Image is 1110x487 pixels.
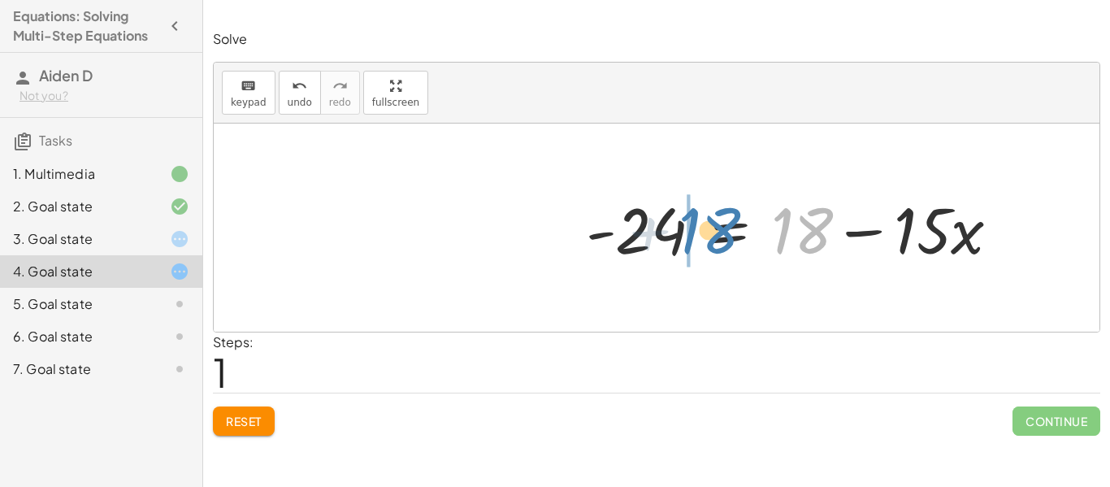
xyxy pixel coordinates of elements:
[13,164,144,184] div: 1. Multimedia
[279,71,321,115] button: undoundo
[170,294,189,314] i: Task not started.
[213,347,228,397] span: 1
[170,262,189,281] i: Task started.
[329,97,351,108] span: redo
[13,359,144,379] div: 7. Goal state
[222,71,275,115] button: keyboardkeypad
[372,97,419,108] span: fullscreen
[363,71,428,115] button: fullscreen
[332,76,348,96] i: redo
[231,97,267,108] span: keypad
[288,97,312,108] span: undo
[320,71,360,115] button: redoredo
[39,132,72,149] span: Tasks
[13,294,144,314] div: 5. Goal state
[213,407,275,436] button: Reset
[170,359,189,379] i: Task not started.
[170,327,189,346] i: Task not started.
[13,229,144,249] div: 3. Goal state
[39,66,93,85] span: Aiden D
[13,7,160,46] h4: Equations: Solving Multi-Step Equations
[213,30,1100,49] p: Solve
[170,164,189,184] i: Task finished.
[13,262,144,281] div: 4. Goal state
[226,414,262,428] span: Reset
[20,88,189,104] div: Not you?
[13,327,144,346] div: 6. Goal state
[13,197,144,216] div: 2. Goal state
[292,76,307,96] i: undo
[213,333,254,350] label: Steps:
[170,229,189,249] i: Task started.
[170,197,189,216] i: Task finished and correct.
[241,76,256,96] i: keyboard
